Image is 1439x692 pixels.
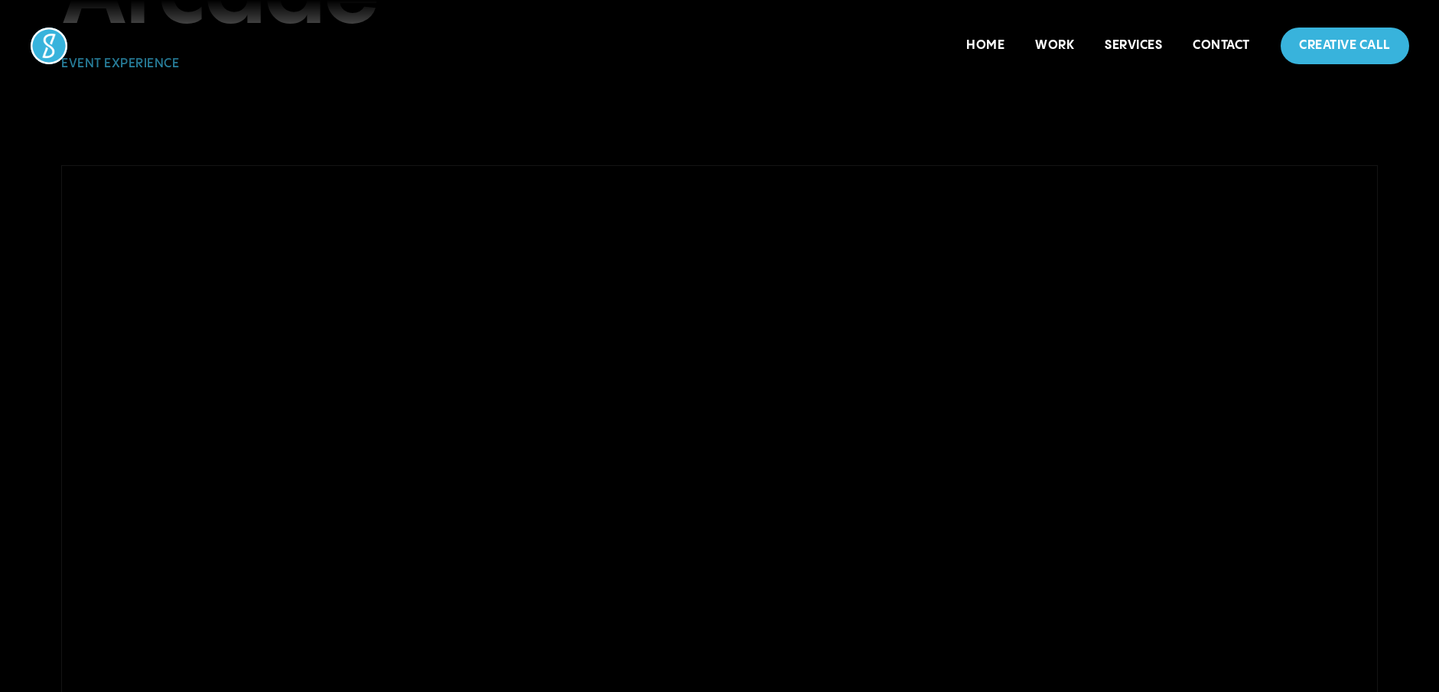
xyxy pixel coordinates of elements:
[1193,39,1250,52] a: Contact
[1299,37,1391,55] p: Creative Call
[1105,39,1162,52] a: Services
[966,39,1004,52] a: Home
[1035,39,1074,52] a: Work
[31,28,67,64] img: Socialure Logo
